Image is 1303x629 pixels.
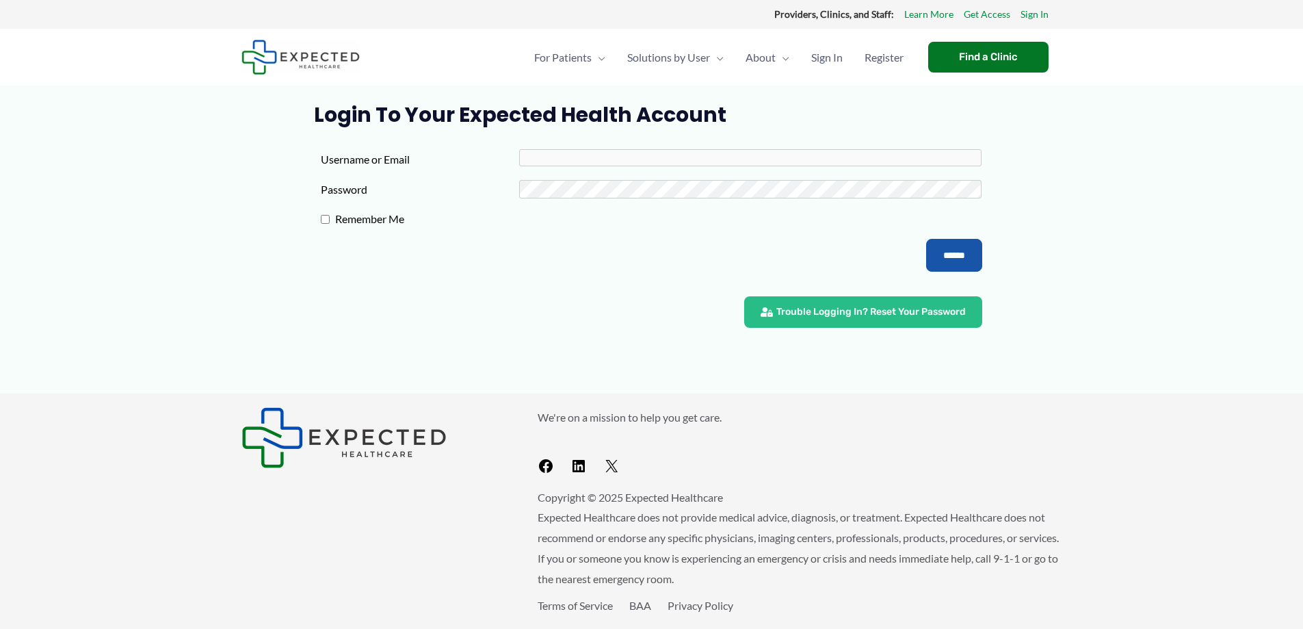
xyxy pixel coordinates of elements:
a: For PatientsMenu Toggle [523,34,616,81]
a: BAA [629,599,651,612]
nav: Primary Site Navigation [523,34,914,81]
a: Terms of Service [538,599,613,612]
span: Sign In [811,34,843,81]
a: Find a Clinic [928,42,1049,73]
a: Sign In [1021,5,1049,23]
span: Expected Healthcare does not provide medical advice, diagnosis, or treatment. Expected Healthcare... [538,511,1059,585]
a: Sign In [800,34,854,81]
h1: Login to Your Expected Health Account [314,103,989,127]
a: Trouble Logging In? Reset Your Password [744,296,982,328]
span: Register [865,34,904,81]
span: For Patients [534,34,592,81]
span: Menu Toggle [592,34,605,81]
img: Expected Healthcare Logo - side, dark font, small [241,407,447,468]
span: About [746,34,776,81]
aside: Footer Widget 2 [538,407,1062,480]
a: Solutions by UserMenu Toggle [616,34,735,81]
span: Trouble Logging In? Reset Your Password [776,307,966,317]
a: AboutMenu Toggle [735,34,800,81]
p: We're on a mission to help you get care. [538,407,1062,428]
strong: Providers, Clinics, and Staff: [774,8,894,20]
a: Register [854,34,914,81]
a: Privacy Policy [668,599,733,612]
label: Username or Email [321,149,519,170]
span: Menu Toggle [710,34,724,81]
img: Expected Healthcare Logo - side, dark font, small [241,40,360,75]
label: Password [321,179,519,200]
a: Learn More [904,5,953,23]
aside: Footer Widget 1 [241,407,503,468]
span: Solutions by User [627,34,710,81]
label: Remember Me [330,209,528,229]
span: Copyright © 2025 Expected Healthcare [538,491,723,504]
a: Get Access [964,5,1010,23]
span: Menu Toggle [776,34,789,81]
